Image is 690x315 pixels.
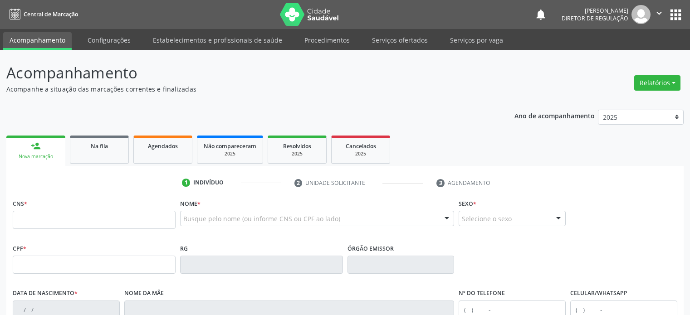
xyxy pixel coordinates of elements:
img: img [631,5,651,24]
button: Relatórios [634,75,680,91]
a: Central de Marcação [6,7,78,22]
label: CNS [13,197,27,211]
label: Sexo [459,197,476,211]
p: Acompanhamento [6,62,480,84]
label: CPF [13,242,26,256]
div: 2025 [274,150,320,157]
label: Nome da mãe [124,286,164,300]
a: Procedimentos [298,32,356,48]
span: Resolvidos [283,142,311,150]
button: notifications [534,8,547,21]
label: Celular/WhatsApp [570,286,627,300]
div: 2025 [204,150,256,157]
span: Central de Marcação [24,10,78,18]
p: Ano de acompanhamento [514,110,595,121]
div: [PERSON_NAME] [562,7,628,15]
span: Na fila [91,142,108,150]
span: Agendados [148,142,178,150]
p: Acompanhe a situação das marcações correntes e finalizadas [6,84,480,94]
div: Nova marcação [13,153,59,160]
span: Diretor de regulação [562,15,628,22]
span: Selecione o sexo [462,214,512,223]
div: Indivíduo [193,179,224,187]
a: Acompanhamento [3,32,72,50]
div: 1 [182,179,190,187]
label: RG [180,242,188,256]
button: apps [668,7,684,23]
span: Não compareceram [204,142,256,150]
i:  [654,8,664,18]
span: Busque pelo nome (ou informe CNS ou CPF ao lado) [183,214,340,223]
a: Estabelecimentos e profissionais de saúde [147,32,289,48]
label: Nº do Telefone [459,286,505,300]
div: 2025 [338,150,383,157]
a: Serviços ofertados [366,32,434,48]
button:  [651,5,668,24]
a: Configurações [81,32,137,48]
label: Data de nascimento [13,286,78,300]
label: Órgão emissor [347,242,394,256]
div: person_add [31,141,41,151]
a: Serviços por vaga [444,32,509,48]
span: Cancelados [346,142,376,150]
label: Nome [180,197,201,211]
